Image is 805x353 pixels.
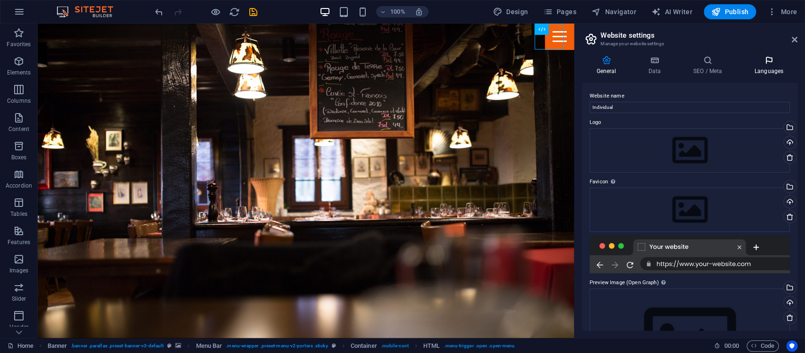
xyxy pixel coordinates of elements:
span: More [767,7,797,16]
button: reload [229,6,240,17]
button: Usercentrics [786,340,797,352]
div: Design (Ctrl+Alt+Y) [489,4,532,19]
button: Navigator [588,4,640,19]
i: On resize automatically adjust zoom level to fit chosen device. [415,8,423,16]
label: Logo [590,117,790,128]
p: Header [9,323,28,331]
span: Click to select. Double-click to edit [196,340,222,352]
span: Click to select. Double-click to edit [48,340,67,352]
h4: SEO / Meta [679,56,740,75]
button: More [764,4,801,19]
p: Favorites [7,41,31,48]
span: AI Writer [651,7,692,16]
button: save [247,6,259,17]
p: Tables [10,210,27,218]
p: Columns [7,97,31,105]
a: Click to cancel selection. Double-click to open Pages [8,340,33,352]
h6: Session time [714,340,739,352]
div: Select files from the file manager, stock photos, or upload file(s) [590,188,790,232]
button: Pages [539,4,580,19]
p: Content [8,125,29,133]
i: Undo: Change languages (Ctrl+Z) [154,7,164,17]
i: Reload page [229,7,240,17]
span: Code [751,340,774,352]
span: Navigator [591,7,636,16]
span: Click to select. Double-click to edit [423,340,440,352]
p: Images [9,267,29,274]
h2: Website settings [600,31,797,40]
p: Features [8,238,30,246]
i: This element contains a background [175,343,181,348]
nav: breadcrumb [48,340,515,352]
button: Design [489,4,532,19]
div: Select files from the file manager, stock photos, or upload file(s) [590,128,790,172]
i: Save (Ctrl+S) [248,7,259,17]
span: Publish [711,7,748,16]
span: Click to select. Double-click to edit [351,340,377,352]
h4: Data [634,56,679,75]
i: This element is a customizable preset [331,343,336,348]
span: Pages [543,7,576,16]
h4: General [582,56,634,75]
button: AI Writer [648,4,696,19]
h3: Manage your website settings [600,40,779,48]
p: Slider [12,295,26,303]
span: . banner .parallax .preset-banner-v3-default [71,340,164,352]
i: This element is a customizable preset [167,343,172,348]
img: Editor Logo [54,6,125,17]
label: Website name [590,90,790,102]
span: : [731,342,732,349]
button: undo [153,6,164,17]
label: Favicon [590,176,790,188]
h4: Languages [740,56,797,75]
button: Publish [704,4,756,19]
p: Accordion [6,182,32,189]
label: Preview Image (Open Graph) [590,277,790,288]
p: Boxes [11,154,27,161]
p: Elements [7,69,31,76]
span: 00 00 [724,340,739,352]
button: 100% [376,6,410,17]
button: Code [747,340,779,352]
h6: 100% [390,6,405,17]
span: . mobile-cont [381,340,409,352]
span: . menu-wrapper .preset-menu-v2-porters .sticky [226,340,328,352]
input: Name... [590,102,790,113]
span: Design [493,7,528,16]
span: . menu-trigger .open .open-menu [444,340,515,352]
